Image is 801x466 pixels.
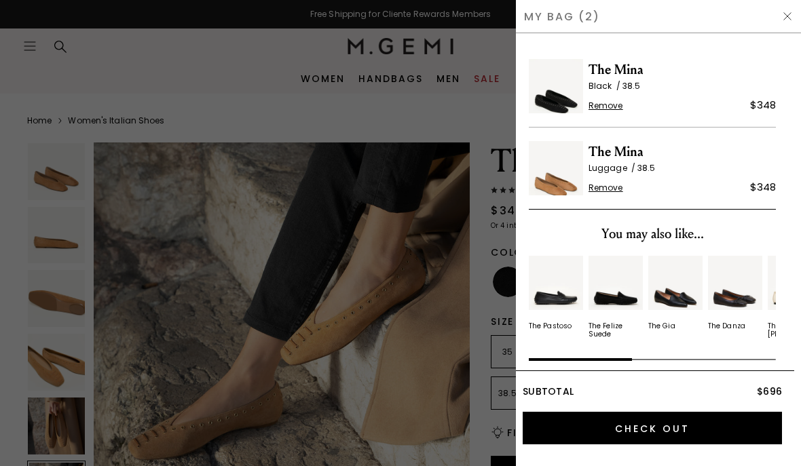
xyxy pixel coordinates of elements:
[750,97,776,113] div: $348
[589,100,623,111] span: Remove
[648,322,675,330] div: The Gia
[782,11,793,22] img: Hide Drawer
[648,256,703,330] a: The Gia
[708,322,745,330] div: The Danza
[708,256,762,338] div: 4 / 10
[529,223,776,245] div: You may also like...
[708,256,762,330] a: The Danza
[523,412,782,444] input: Check Out
[523,385,574,398] span: Subtotal
[648,256,703,338] div: 3 / 10
[529,322,572,330] div: The Pastoso
[648,256,703,310] img: v_11763_02_Hover_New_TheGia_Black_Leather_290x387_crop_center.jpg
[622,80,640,92] span: 38.5
[529,256,583,310] img: v_11573_01_Main_New_ThePastoso_Black_Leather_290x387_crop_center.jpg
[529,256,583,330] a: The Pastoso
[637,162,655,174] span: 38.5
[708,256,762,310] img: v_11364_02_HOVER_NEW_THEDANZA_BLACK_LEATHER_290x387_crop_center.jpg
[529,59,583,113] img: The Mina
[757,385,782,398] span: $696
[589,141,776,163] span: The Mina
[529,256,583,338] div: 1 / 10
[529,141,583,195] img: The Mina
[750,179,776,195] div: $348
[589,182,623,193] span: Remove
[589,59,776,81] span: The Mina
[589,256,643,338] div: 2 / 10
[589,322,643,338] div: The Felize Suede
[589,80,622,92] span: Black
[589,162,637,174] span: Luggage
[589,256,643,338] a: The Felize Suede
[589,256,643,310] img: v_05707_01_Main_New_TheFelize_Black_Suede_8c9aec45-d7d9-47c9-aceb-01c79bb6df27_290x387_crop_cente...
